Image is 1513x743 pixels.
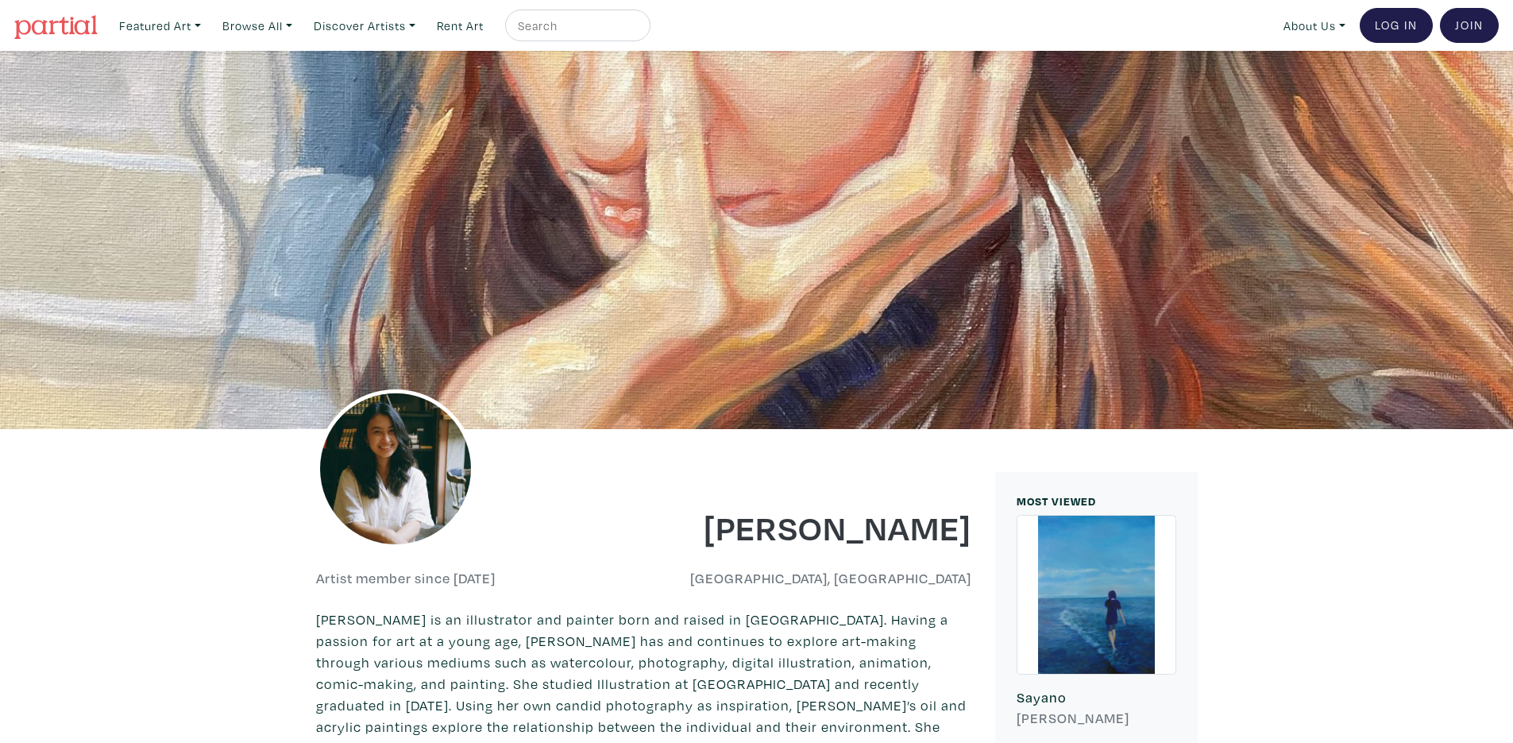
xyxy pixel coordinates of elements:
[307,10,423,42] a: Discover Artists
[1017,710,1176,727] h6: [PERSON_NAME]
[516,16,635,36] input: Search
[1276,10,1353,42] a: About Us
[1360,8,1433,43] a: Log In
[316,389,475,548] img: phpThumb.php
[215,10,299,42] a: Browse All
[655,570,971,587] h6: [GEOGRAPHIC_DATA], [GEOGRAPHIC_DATA]
[316,570,496,587] h6: Artist member since [DATE]
[1017,689,1176,706] h6: Sayano
[430,10,491,42] a: Rent Art
[1017,493,1096,509] small: MOST VIEWED
[112,10,208,42] a: Featured Art
[1440,8,1499,43] a: Join
[655,505,971,548] h1: [PERSON_NAME]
